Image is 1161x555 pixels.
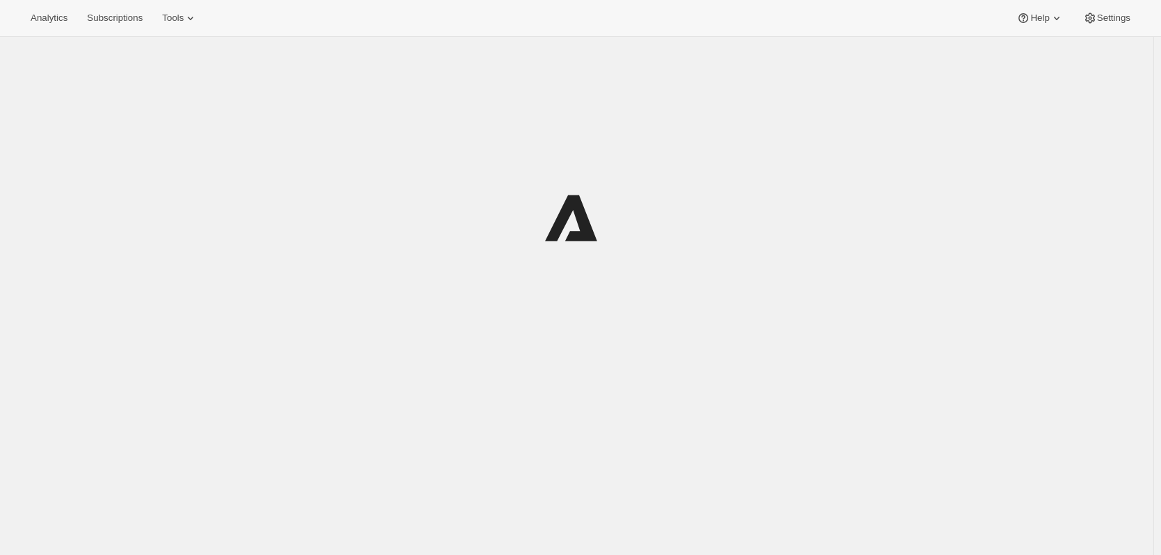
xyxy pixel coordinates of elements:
[162,13,184,24] span: Tools
[22,8,76,28] button: Analytics
[1030,13,1049,24] span: Help
[1075,8,1139,28] button: Settings
[87,13,143,24] span: Subscriptions
[154,8,206,28] button: Tools
[31,13,67,24] span: Analytics
[1097,13,1130,24] span: Settings
[79,8,151,28] button: Subscriptions
[1008,8,1071,28] button: Help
